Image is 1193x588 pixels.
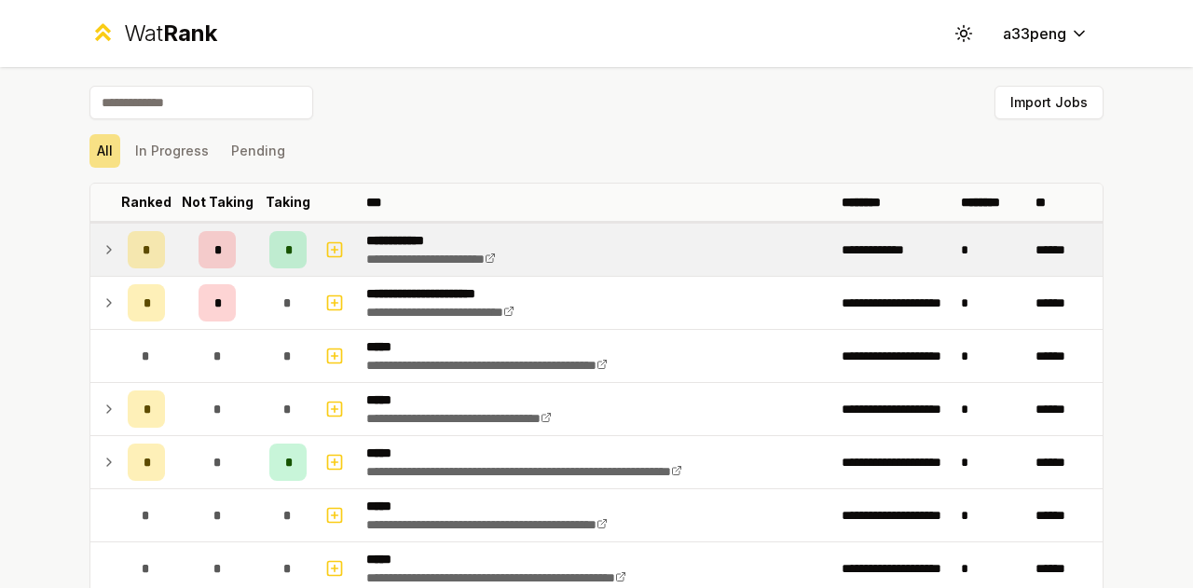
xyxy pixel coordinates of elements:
div: Wat [124,19,217,48]
p: Ranked [121,193,171,212]
button: Pending [224,134,293,168]
a: WatRank [89,19,217,48]
p: Taking [266,193,310,212]
span: Rank [163,20,217,47]
button: Import Jobs [994,86,1104,119]
p: Not Taking [182,193,254,212]
span: a33peng [1003,22,1066,45]
button: In Progress [128,134,216,168]
button: All [89,134,120,168]
button: a33peng [988,17,1104,50]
